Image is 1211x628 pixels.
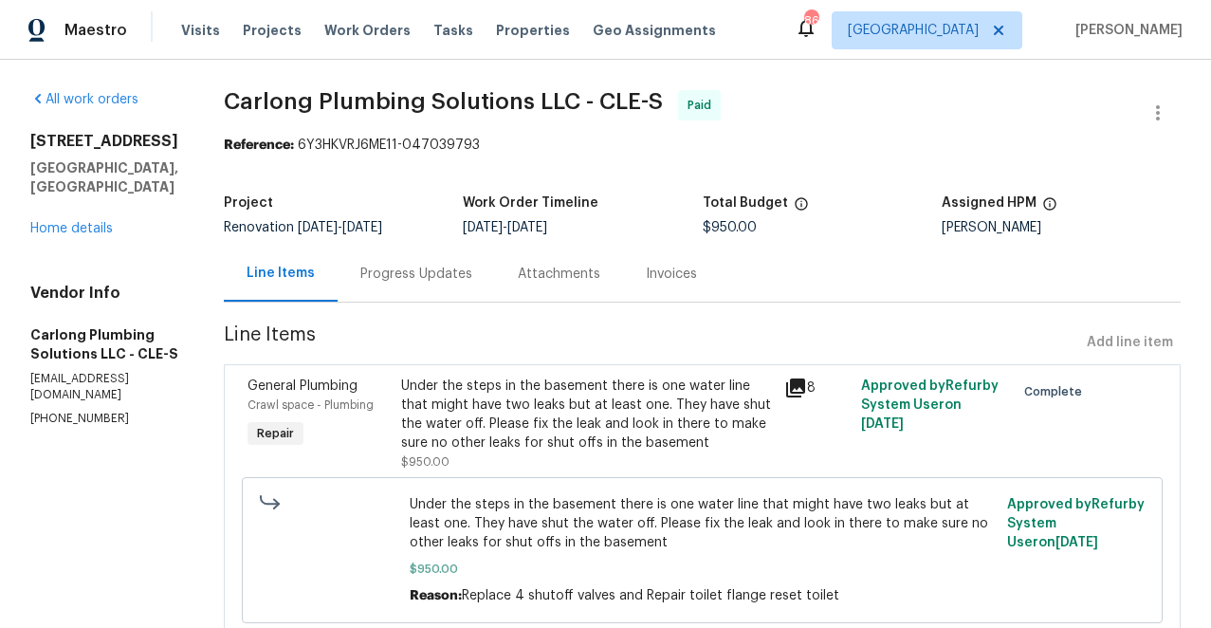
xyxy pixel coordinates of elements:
div: 86 [804,11,817,30]
h5: Work Order Timeline [463,196,598,210]
div: Invoices [646,265,697,284]
span: Projects [243,21,302,40]
span: Properties [496,21,570,40]
span: $950.00 [410,560,996,579]
a: Home details [30,222,113,235]
span: [GEOGRAPHIC_DATA] [848,21,979,40]
p: [EMAIL_ADDRESS][DOMAIN_NAME] [30,371,178,403]
span: [DATE] [507,221,547,234]
span: Geo Assignments [593,21,716,40]
div: 6Y3HKVRJ6ME11-047039793 [224,136,1181,155]
span: [PERSON_NAME] [1068,21,1183,40]
h5: Assigned HPM [942,196,1037,210]
span: Maestro [64,21,127,40]
span: $950.00 [401,456,450,468]
span: Repair [249,424,302,443]
span: Crawl space - Plumbing [248,399,374,411]
span: Renovation [224,221,382,234]
span: Complete [1024,382,1090,401]
span: Tasks [433,24,473,37]
b: Reference: [224,139,294,152]
span: The hpm assigned to this work order. [1042,196,1057,221]
h5: Carlong Plumbing Solutions LLC - CLE-S [30,325,178,363]
h5: [GEOGRAPHIC_DATA], [GEOGRAPHIC_DATA] [30,158,178,196]
div: Under the steps in the basement there is one water line that might have two leaks but at least on... [401,377,774,453]
h2: [STREET_ADDRESS] [30,132,178,151]
span: Visits [181,21,220,40]
h5: Project [224,196,273,210]
span: [DATE] [463,221,503,234]
p: [PHONE_NUMBER] [30,411,178,427]
div: Progress Updates [360,265,472,284]
span: Under the steps in the basement there is one water line that might have two leaks but at least on... [410,495,996,552]
span: Approved by Refurby System User on [861,379,999,431]
span: $950.00 [703,221,757,234]
span: Line Items [224,325,1079,360]
span: [DATE] [861,417,904,431]
span: Work Orders [324,21,411,40]
div: 8 [784,377,850,399]
span: Reason: [410,589,462,602]
span: Approved by Refurby System User on [1007,498,1145,549]
span: Paid [688,96,719,115]
a: All work orders [30,93,138,106]
h5: Total Budget [703,196,788,210]
span: Replace 4 shutoff valves and Repair toilet flange reset toilet [462,589,839,602]
span: [DATE] [1055,536,1098,549]
span: [DATE] [342,221,382,234]
span: General Plumbing [248,379,358,393]
span: [DATE] [298,221,338,234]
div: Line Items [247,264,315,283]
span: The total cost of line items that have been proposed by Opendoor. This sum includes line items th... [794,196,809,221]
span: - [298,221,382,234]
div: Attachments [518,265,600,284]
div: [PERSON_NAME] [942,221,1181,234]
h4: Vendor Info [30,284,178,303]
span: - [463,221,547,234]
span: Carlong Plumbing Solutions LLC - CLE-S [224,90,663,113]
